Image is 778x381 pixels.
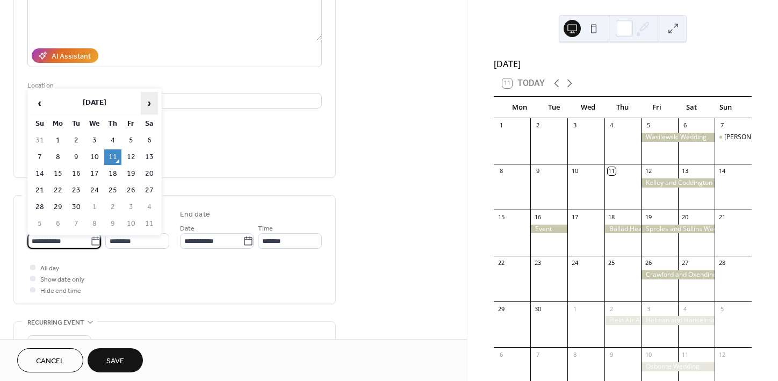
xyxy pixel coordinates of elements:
div: AI Assistant [52,51,91,62]
td: 9 [68,149,85,165]
td: 24 [86,183,103,198]
div: Wasilewski Wedding [641,133,715,142]
td: 1 [49,133,67,148]
th: [DATE] [49,92,140,115]
div: End date [180,209,210,220]
td: 30 [68,199,85,215]
td: 17 [86,166,103,182]
td: 5 [123,133,140,148]
th: Tu [68,116,85,132]
td: 7 [31,149,48,165]
div: Sat [674,97,709,118]
div: 8 [571,350,579,358]
div: 13 [681,167,689,175]
td: 27 [141,183,158,198]
th: Su [31,116,48,132]
div: Wed [571,97,606,118]
span: Cancel [36,356,64,367]
div: 4 [608,121,616,130]
span: Hide end time [40,285,81,297]
div: 3 [571,121,579,130]
div: [DATE] [494,57,752,70]
div: 5 [718,305,726,313]
td: 10 [86,149,103,165]
div: Sproles and Sullins Wedding [641,225,715,234]
td: 21 [31,183,48,198]
td: 8 [86,216,103,232]
td: 25 [104,183,121,198]
div: 17 [571,213,579,221]
div: Hatfield Wedding [715,133,752,142]
div: Kelley and Coddington Wedding [641,178,715,188]
td: 3 [123,199,140,215]
div: 11 [681,350,689,358]
td: 8 [49,149,67,165]
div: 23 [534,259,542,267]
button: Save [88,348,143,372]
div: Osborne Wedding [641,362,715,371]
span: Date [180,223,195,234]
td: 28 [31,199,48,215]
td: 11 [104,149,121,165]
div: Thu [606,97,640,118]
div: 30 [534,305,542,313]
div: 9 [608,350,616,358]
td: 14 [31,166,48,182]
div: 4 [681,305,689,313]
span: Save [106,356,124,367]
div: 9 [534,167,542,175]
div: 25 [608,259,616,267]
th: Fr [123,116,140,132]
div: Event [530,225,567,234]
div: 1 [571,305,579,313]
td: 20 [141,166,158,182]
th: Th [104,116,121,132]
td: 5 [31,216,48,232]
span: Do not repeat [32,338,72,350]
div: Location [27,80,320,91]
td: 23 [68,183,85,198]
a: Cancel [17,348,83,372]
div: 27 [681,259,689,267]
div: 2 [534,121,542,130]
div: 6 [497,350,505,358]
td: 19 [123,166,140,182]
div: 18 [608,213,616,221]
td: 12 [123,149,140,165]
td: 3 [86,133,103,148]
span: All day [40,263,59,274]
td: 26 [123,183,140,198]
div: Plein Air Abingdon [604,316,642,325]
td: 31 [31,133,48,148]
div: 6 [681,121,689,130]
th: We [86,116,103,132]
td: 15 [49,166,67,182]
td: 2 [104,199,121,215]
div: 10 [644,350,652,358]
div: 16 [534,213,542,221]
div: 12 [718,350,726,358]
td: 29 [49,199,67,215]
div: Ballad Health Event [604,225,642,234]
td: 7 [68,216,85,232]
div: Helman and Hanselman Wedding [641,316,715,325]
div: 3 [644,305,652,313]
td: 13 [141,149,158,165]
div: 7 [534,350,542,358]
div: 29 [497,305,505,313]
div: 5 [644,121,652,130]
div: 11 [608,167,616,175]
span: Time [258,223,273,234]
td: 1 [86,199,103,215]
td: 6 [49,216,67,232]
div: Tue [537,97,571,118]
div: 24 [571,259,579,267]
td: 2 [68,133,85,148]
td: 22 [49,183,67,198]
div: 2 [608,305,616,313]
div: 10 [571,167,579,175]
div: 14 [718,167,726,175]
div: 1 [497,121,505,130]
div: 20 [681,213,689,221]
button: AI Assistant [32,48,98,63]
